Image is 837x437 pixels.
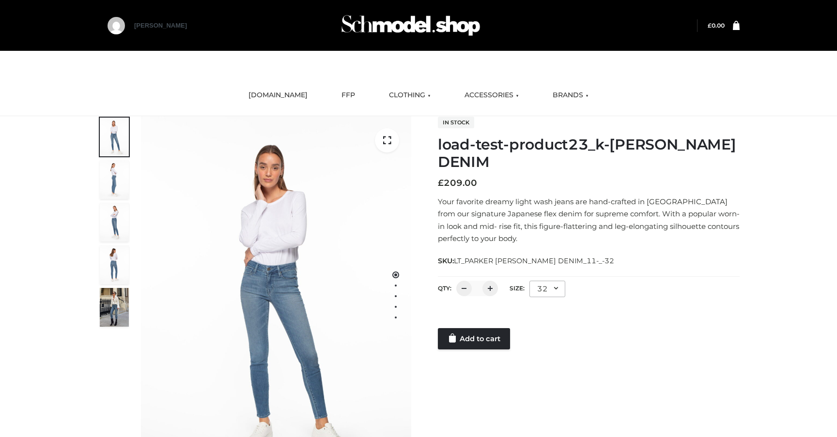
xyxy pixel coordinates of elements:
span: LT_PARKER [PERSON_NAME] DENIM_11-_-32 [454,256,614,265]
img: 2001KLX-Ava-skinny-cove-4-scaled_4636a833-082b-4702-abec-fd5bf279c4fc.jpg [100,160,129,199]
span: In stock [438,117,474,128]
img: 2001KLX-Ava-skinny-cove-2-scaled_32c0e67e-5e94-449c-a916-4c02a8c03427.jpg [100,245,129,284]
span: £ [438,178,444,188]
span: SKU: [438,255,615,267]
a: FFP [334,85,362,106]
a: Add to cart [438,328,510,349]
h1: load-test-product23_k-[PERSON_NAME] DENIM [438,136,740,171]
label: QTY: [438,285,451,292]
a: CLOTHING [382,85,438,106]
a: BRANDS [545,85,596,106]
label: Size: [510,285,525,292]
a: ACCESSORIES [457,85,526,106]
div: 32 [529,281,565,297]
img: Schmodel Admin 964 [338,6,483,45]
a: [DOMAIN_NAME] [241,85,315,106]
span: £ [708,22,712,29]
a: [PERSON_NAME] [134,22,187,46]
img: Bowery-Skinny_Cove-1.jpg [100,288,129,327]
img: 2001KLX-Ava-skinny-cove-3-scaled_eb6bf915-b6b9-448f-8c6c-8cabb27fd4b2.jpg [100,203,129,241]
a: £0.00 [708,22,725,29]
bdi: 0.00 [708,22,725,29]
p: Your favorite dreamy light wash jeans are hand-crafted in [GEOGRAPHIC_DATA] from our signature Ja... [438,196,740,245]
bdi: 209.00 [438,178,477,188]
img: 2001KLX-Ava-skinny-cove-1-scaled_9b141654-9513-48e5-b76c-3dc7db129200.jpg [100,118,129,156]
